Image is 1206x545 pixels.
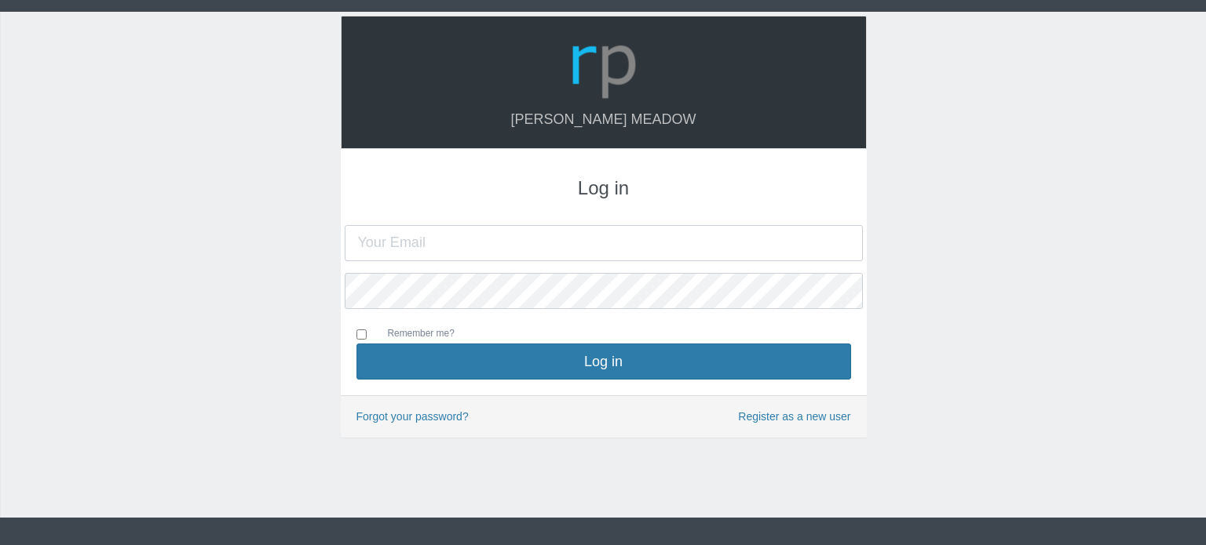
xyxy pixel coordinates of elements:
[357,112,850,128] h4: [PERSON_NAME] Meadow
[356,410,469,423] a: Forgot your password?
[345,225,863,261] input: Your Email
[356,329,367,340] input: Remember me?
[738,408,850,426] a: Register as a new user
[356,343,851,380] button: Log in
[372,326,455,343] label: Remember me?
[566,28,641,104] img: Logo
[356,178,851,198] h3: Log in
